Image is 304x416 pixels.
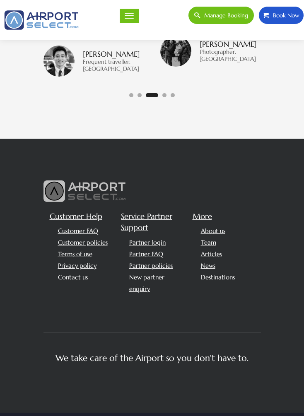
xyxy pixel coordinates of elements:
[129,273,164,293] a: New partner enquiry
[58,273,88,281] a: Contact us
[201,238,216,246] a: Team
[58,238,108,246] a: Customer policies
[188,6,254,24] a: Manage booking
[58,227,98,235] a: Customer FAQ
[50,353,255,363] p: We take care of the Airport so you don't have to.
[193,211,258,222] h5: More
[258,6,304,24] a: Book Now
[269,7,299,24] span: Book Now
[201,227,225,235] a: About us
[58,250,92,258] a: Terms of use
[83,58,140,72] h4: Frequent traveller. [GEOGRAPHIC_DATA]
[160,36,191,67] img: client review
[201,273,235,281] a: Destinations
[121,211,186,234] h5: Service Partner Support
[43,46,75,77] img: client comment
[129,250,163,258] a: Partner FAQ
[83,50,140,58] h3: [PERSON_NAME]
[50,211,115,222] h5: Customer Help
[43,180,126,202] img: airport select logo
[201,262,215,269] a: News
[201,250,222,258] a: Articles
[58,262,97,269] a: Privacy policy
[200,7,248,24] span: Manage booking
[200,48,257,63] h4: Photographer. [GEOGRAPHIC_DATA]
[129,262,173,269] a: Partner policies
[129,238,166,246] a: Partner login
[200,40,257,48] h3: [PERSON_NAME]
